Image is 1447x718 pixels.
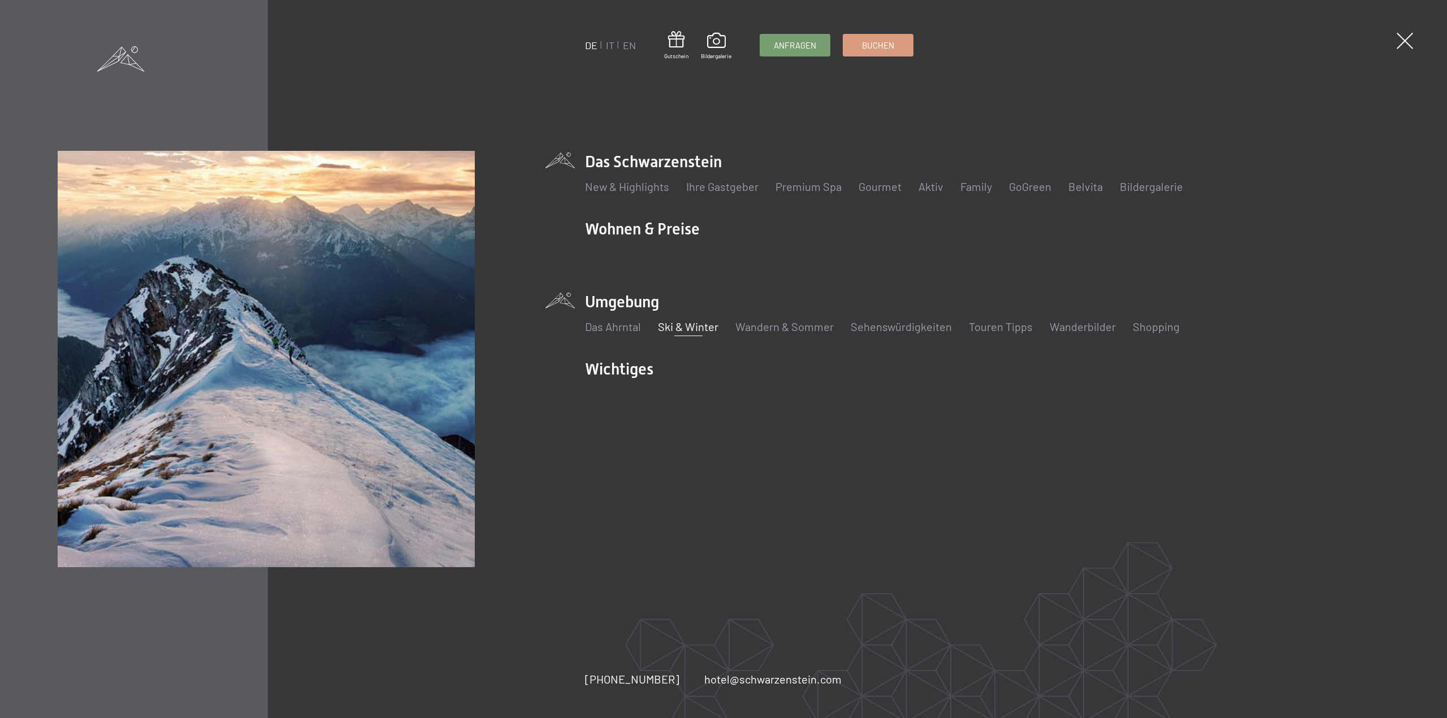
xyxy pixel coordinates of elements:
[843,34,913,56] a: Buchen
[664,31,688,60] a: Gutschein
[585,672,679,686] span: [PHONE_NUMBER]
[664,52,688,60] span: Gutschein
[585,180,669,193] a: New & Highlights
[1120,180,1183,193] a: Bildergalerie
[58,151,474,567] img: Wellnesshotel Südtirol SCHWARZENSTEIN - Wellnessurlaub in den Alpen
[1133,320,1180,333] a: Shopping
[1050,320,1116,333] a: Wanderbilder
[701,33,731,60] a: Bildergalerie
[776,180,842,193] a: Premium Spa
[851,320,952,333] a: Sehenswürdigkeiten
[585,671,679,687] a: [PHONE_NUMBER]
[1068,180,1103,193] a: Belvita
[701,52,731,60] span: Bildergalerie
[862,40,894,51] span: Buchen
[686,180,759,193] a: Ihre Gastgeber
[774,40,816,51] span: Anfragen
[960,180,992,193] a: Family
[735,320,834,333] a: Wandern & Sommer
[658,320,718,333] a: Ski & Winter
[1009,180,1051,193] a: GoGreen
[606,39,614,51] a: IT
[623,39,636,51] a: EN
[704,671,842,687] a: hotel@schwarzenstein.com
[969,320,1033,333] a: Touren Tipps
[760,34,830,56] a: Anfragen
[585,39,597,51] a: DE
[585,320,641,333] a: Das Ahrntal
[859,180,902,193] a: Gourmet
[919,180,943,193] a: Aktiv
